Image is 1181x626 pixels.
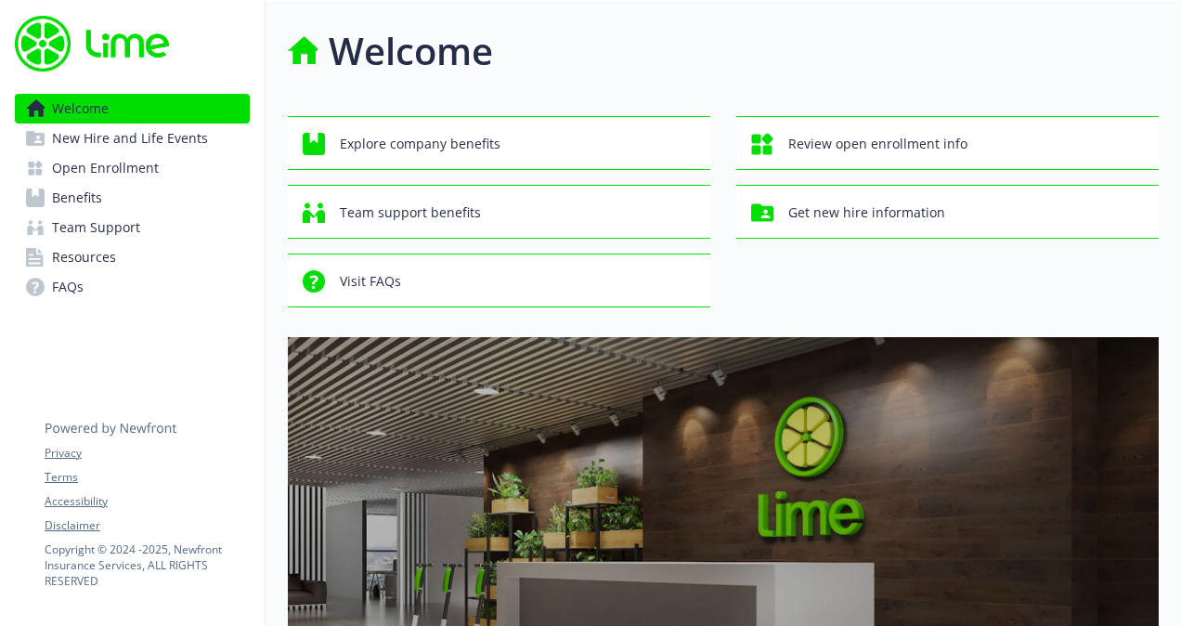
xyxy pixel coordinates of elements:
[52,124,208,153] span: New Hire and Life Events
[52,213,140,242] span: Team Support
[45,493,249,510] a: Accessibility
[52,94,109,124] span: Welcome
[45,445,249,462] a: Privacy
[52,183,102,213] span: Benefits
[15,94,250,124] a: Welcome
[15,153,250,183] a: Open Enrollment
[340,264,401,299] span: Visit FAQs
[15,213,250,242] a: Team Support
[736,116,1159,170] button: Review open enrollment info
[15,124,250,153] a: New Hire and Life Events
[45,541,249,589] p: Copyright © 2024 - 2025 , Newfront Insurance Services, ALL RIGHTS RESERVED
[288,116,710,170] button: Explore company benefits
[15,272,250,302] a: FAQs
[340,195,481,230] span: Team support benefits
[340,126,500,162] span: Explore company benefits
[288,254,710,307] button: Visit FAQs
[15,183,250,213] a: Benefits
[15,242,250,272] a: Resources
[52,153,159,183] span: Open Enrollment
[329,23,493,79] h1: Welcome
[45,517,249,534] a: Disclaimer
[45,469,249,486] a: Terms
[52,242,116,272] span: Resources
[288,185,710,239] button: Team support benefits
[52,272,84,302] span: FAQs
[788,195,945,230] span: Get new hire information
[788,126,967,162] span: Review open enrollment info
[736,185,1159,239] button: Get new hire information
